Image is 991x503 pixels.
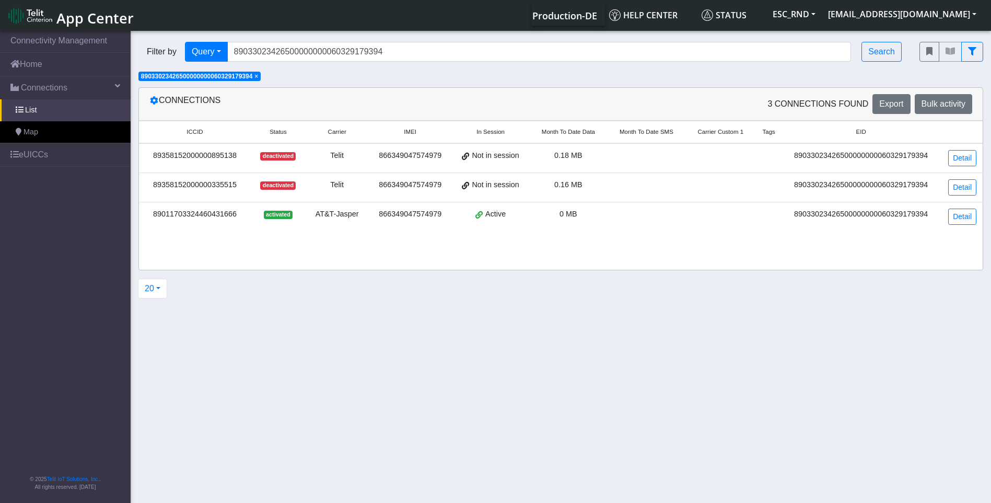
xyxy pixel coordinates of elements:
img: logo-telit-cinterion-gw-new.png [8,7,52,24]
div: 866349047574979 [375,150,446,162]
a: Status [697,5,766,26]
button: ESC_RND [766,5,822,24]
div: 89358152000000895138 [145,150,244,162]
span: deactivated [260,181,296,190]
button: Export [872,94,910,114]
button: Close [254,73,258,79]
span: Not in session [472,179,519,191]
div: Telit [312,179,363,191]
span: Not in session [472,150,519,162]
img: status.svg [702,9,713,21]
a: Telit IoT Solutions, Inc. [47,476,99,482]
span: Help center [609,9,678,21]
div: 89033023426500000000060329179394 [788,150,934,162]
span: Month To Date Data [542,128,595,136]
a: Your current platform instance [532,5,597,26]
div: Telit [312,150,363,162]
span: IMEI [404,128,416,136]
span: Tags [763,128,775,136]
div: Connections [142,94,561,114]
span: Filter by [138,45,185,58]
span: deactivated [260,152,296,161]
button: 20 [138,279,167,299]
span: Export [879,99,903,108]
div: 89033023426500000000060329179394 [788,179,934,191]
div: fitlers menu [919,42,983,62]
a: Detail [948,179,976,196]
img: knowledge.svg [609,9,621,21]
div: 89033023426500000000060329179394 [788,209,934,220]
input: Search... [227,42,852,62]
div: 89011703324460431666 [145,209,244,220]
span: Bulk activity [922,99,965,108]
a: App Center [8,4,132,27]
button: Query [185,42,228,62]
button: Bulk activity [915,94,972,114]
span: ICCID [186,128,203,136]
span: In Session [476,128,505,136]
span: 0.16 MB [554,180,582,189]
span: EID [856,128,866,136]
span: Carrier [328,128,346,136]
span: 3 Connections found [767,98,868,110]
a: Detail [948,150,976,166]
span: 89033023426500000000060329179394 [141,73,253,80]
div: 866349047574979 [375,209,446,220]
span: Status [270,128,287,136]
span: 0.18 MB [554,151,582,159]
span: Month To Date SMS [620,128,673,136]
div: 866349047574979 [375,179,446,191]
span: App Center [56,8,134,28]
span: Map [24,127,38,138]
span: × [254,73,258,80]
span: List [25,105,37,116]
span: 0 MB [559,210,577,218]
span: activated [264,211,293,219]
span: Production-DE [532,9,597,22]
span: Carrier Custom 1 [698,128,744,136]
span: Connections [21,82,67,94]
button: [EMAIL_ADDRESS][DOMAIN_NAME] [822,5,983,24]
div: 89358152000000335515 [145,179,244,191]
button: Search [861,42,902,62]
a: Detail [948,209,976,225]
a: Help center [605,5,697,26]
span: Status [702,9,747,21]
div: AT&T-Jasper [312,209,363,220]
span: Active [485,209,506,220]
